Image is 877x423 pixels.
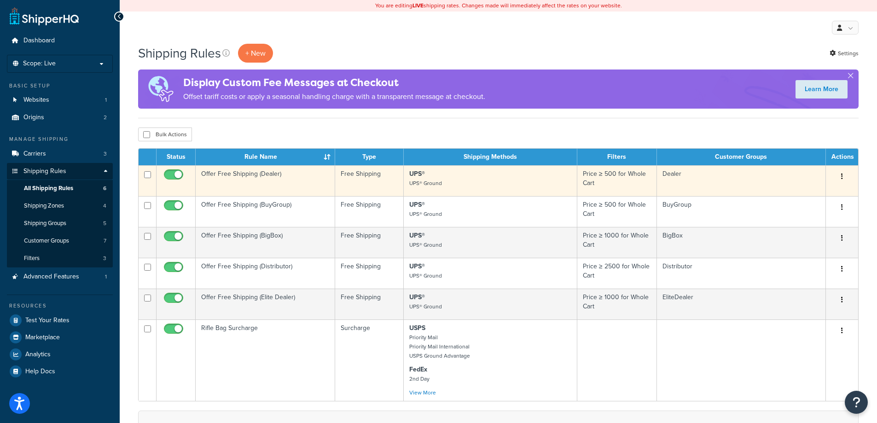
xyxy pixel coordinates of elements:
span: 7 [104,237,106,245]
button: Open Resource Center [845,391,868,414]
td: Free Shipping [335,258,404,289]
small: UPS® Ground [409,179,442,187]
a: ShipperHQ Home [10,7,79,25]
a: Learn More [796,80,848,99]
a: Advanced Features 1 [7,268,113,285]
a: Marketplace [7,329,113,346]
td: Offer Free Shipping (BuyGroup) [196,196,335,227]
td: Price ≥ 1000 for Whole Cart [577,227,657,258]
span: 3 [103,255,106,262]
a: Shipping Groups 5 [7,215,113,232]
strong: UPS® [409,231,425,240]
img: duties-banner-06bc72dcb5fe05cb3f9472aba00be2ae8eb53ab6f0d8bb03d382ba314ac3c341.png [138,70,183,109]
span: Scope: Live [23,60,56,68]
strong: UPS® [409,261,425,271]
small: UPS® Ground [409,272,442,280]
th: Actions [826,149,858,165]
li: Websites [7,92,113,109]
a: Settings [830,47,859,60]
span: Carriers [23,150,46,158]
strong: UPS® [409,292,425,302]
th: Status [157,149,196,165]
strong: FedEx [409,365,427,374]
td: Free Shipping [335,289,404,319]
a: Websites 1 [7,92,113,109]
td: BigBox [657,227,826,258]
td: Surcharge [335,319,404,401]
span: 3 [104,150,107,158]
span: Analytics [25,351,51,359]
td: Offer Free Shipping (Elite Dealer) [196,289,335,319]
small: Priority Mail Priority Mail International USPS Ground Advantage [409,333,470,360]
th: Rule Name : activate to sort column ascending [196,149,335,165]
td: Price ≥ 1000 for Whole Cart [577,289,657,319]
p: Offset tariff costs or apply a seasonal handling charge with a transparent message at checkout. [183,90,485,103]
span: Shipping Zones [24,202,64,210]
span: Websites [23,96,49,104]
small: UPS® Ground [409,210,442,218]
small: UPS® Ground [409,241,442,249]
a: Test Your Rates [7,312,113,329]
a: All Shipping Rules 6 [7,180,113,197]
h4: Display Custom Fee Messages at Checkout [183,75,485,90]
span: Filters [24,255,40,262]
td: Free Shipping [335,165,404,196]
span: 5 [103,220,106,227]
small: 2nd Day [409,375,430,383]
th: Shipping Methods [404,149,577,165]
td: Price ≥ 2500 for Whole Cart [577,258,657,289]
span: All Shipping Rules [24,185,73,192]
td: Free Shipping [335,227,404,258]
li: Shipping Groups [7,215,113,232]
td: Rifle Bag Surcharge [196,319,335,401]
td: Offer Free Shipping (Distributor) [196,258,335,289]
td: BuyGroup [657,196,826,227]
a: Help Docs [7,363,113,380]
a: Shipping Zones 4 [7,197,113,214]
td: Price ≥ 500 for Whole Cart [577,165,657,196]
td: Distributor [657,258,826,289]
td: Price ≥ 500 for Whole Cart [577,196,657,227]
a: Dashboard [7,32,113,49]
a: Customer Groups 7 [7,232,113,249]
b: LIVE [412,1,424,10]
li: Origins [7,109,113,126]
td: Free Shipping [335,196,404,227]
li: Customer Groups [7,232,113,249]
span: Customer Groups [24,237,69,245]
div: Basic Setup [7,82,113,90]
a: Filters 3 [7,250,113,267]
span: Shipping Rules [23,168,66,175]
a: Shipping Rules [7,163,113,180]
li: Filters [7,250,113,267]
a: View More [409,388,436,397]
span: Help Docs [25,368,55,376]
li: All Shipping Rules [7,180,113,197]
li: Shipping Rules [7,163,113,268]
strong: UPS® [409,200,425,209]
li: Carriers [7,145,113,162]
a: Carriers 3 [7,145,113,162]
div: Resources [7,302,113,310]
span: 1 [105,273,107,281]
a: Analytics [7,346,113,363]
span: Advanced Features [23,273,79,281]
li: Advanced Features [7,268,113,285]
strong: UPS® [409,169,425,179]
th: Customer Groups [657,149,826,165]
h1: Shipping Rules [138,44,221,62]
button: Bulk Actions [138,127,192,141]
td: EliteDealer [657,289,826,319]
small: UPS® Ground [409,302,442,311]
span: Origins [23,114,44,122]
strong: USPS [409,323,425,333]
span: 2 [104,114,107,122]
td: Offer Free Shipping (BigBox) [196,227,335,258]
p: + New [238,44,273,63]
td: Offer Free Shipping (Dealer) [196,165,335,196]
li: Shipping Zones [7,197,113,214]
